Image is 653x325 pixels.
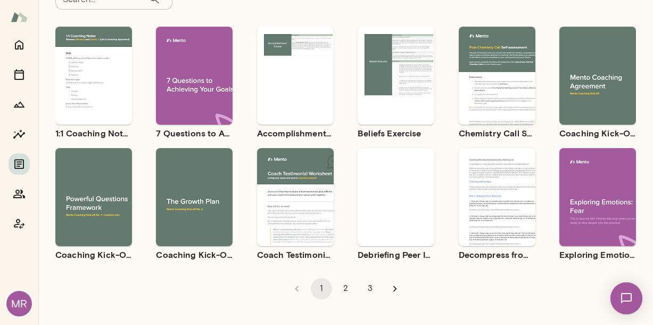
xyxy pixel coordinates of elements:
[459,127,535,140] h6: Chemistry Call Self-Assessment [Coaches only]
[335,278,357,299] button: Go to page 2
[9,124,30,145] button: Insights
[9,153,30,175] button: Documents
[9,34,30,55] button: Home
[6,291,32,316] div: MR
[55,127,132,140] h6: 1:1 Coaching Notes
[559,127,636,140] h6: Coaching Kick-Off | Coaching Agreement
[257,248,334,261] h6: Coach Testimonial Worksheet
[55,270,636,299] div: pagination
[9,94,30,115] button: Growth Plan
[55,248,132,261] h6: Coaching Kick-Off No. 1 | Powerful Questions [Coaches Only]
[559,248,636,261] h6: Exploring Emotions: Fear
[9,213,30,234] button: Coach app
[459,248,535,261] h6: Decompress from a Job
[257,127,334,140] h6: Accomplishment Tracker
[358,127,434,140] h6: Beliefs Exercise
[156,248,233,261] h6: Coaching Kick-Off No. 2 | The Growth Plan
[11,7,28,27] img: Mento
[9,64,30,85] button: Sessions
[9,183,30,205] button: Members
[311,278,332,299] button: page 1
[384,278,406,299] button: Go to next page
[360,278,381,299] button: Go to page 3
[358,248,434,261] h6: Debriefing Peer Insights (360 feedback) Guide
[285,278,407,299] nav: pagination navigation
[156,127,233,140] h6: 7 Questions to Achieving Your Goals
